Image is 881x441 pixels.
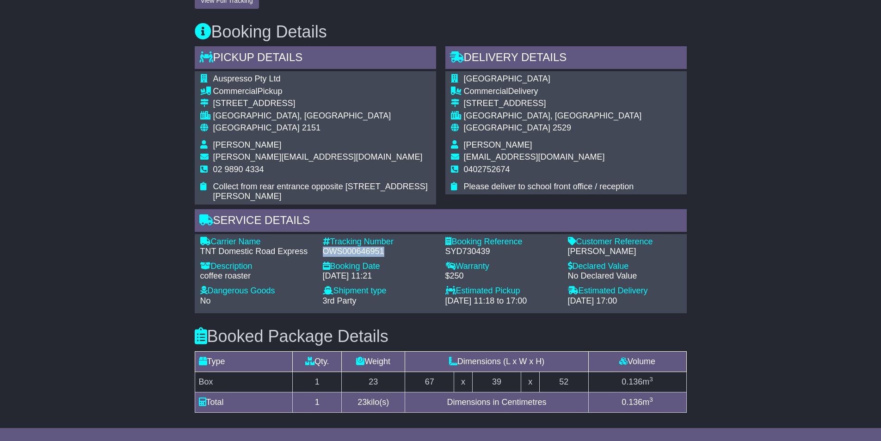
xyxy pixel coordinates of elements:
td: m [588,392,686,412]
span: Commercial [213,87,258,96]
div: Carrier Name [200,237,314,247]
td: Dimensions (L x W x H) [405,351,588,372]
td: kilo(s) [342,392,405,412]
td: m [588,372,686,392]
span: 2529 [553,123,571,132]
h3: Booking Details [195,23,687,41]
div: Tracking Number [323,237,436,247]
div: $250 [445,271,559,281]
td: 1 [293,372,342,392]
div: Delivery [464,87,642,97]
div: Declared Value [568,261,681,272]
td: 23 [342,372,405,392]
span: No [200,296,211,305]
div: [PERSON_NAME] [568,247,681,257]
span: 0402752674 [464,165,510,174]
td: 1 [293,392,342,412]
td: x [521,372,539,392]
span: [GEOGRAPHIC_DATA] [464,74,550,83]
div: Warranty [445,261,559,272]
td: Box [195,372,293,392]
span: Please deliver to school front office / reception [464,182,634,191]
div: Dangerous Goods [200,286,314,296]
td: Total [195,392,293,412]
div: OWS000646951 [323,247,436,257]
td: 52 [539,372,588,392]
div: Booking Date [323,261,436,272]
div: Booking Reference [445,237,559,247]
div: No Declared Value [568,271,681,281]
span: [EMAIL_ADDRESS][DOMAIN_NAME] [464,152,605,161]
td: x [454,372,472,392]
div: [DATE] 11:21 [323,271,436,281]
td: Dimensions in Centimetres [405,392,588,412]
div: [GEOGRAPHIC_DATA], [GEOGRAPHIC_DATA] [213,111,431,121]
div: Customer Reference [568,237,681,247]
div: Estimated Pickup [445,286,559,296]
span: 0.136 [622,377,642,386]
td: 39 [472,372,521,392]
span: Auspresso Pty Ltd [213,74,281,83]
span: 0.136 [622,398,642,407]
span: 02 9890 4334 [213,165,264,174]
span: [GEOGRAPHIC_DATA] [464,123,550,132]
div: [GEOGRAPHIC_DATA], [GEOGRAPHIC_DATA] [464,111,642,121]
td: 67 [405,372,454,392]
div: Service Details [195,209,687,234]
span: [PERSON_NAME] [464,140,532,149]
div: [STREET_ADDRESS] [213,99,431,109]
div: Shipment type [323,286,436,296]
span: 2151 [302,123,320,132]
span: Commercial [464,87,508,96]
span: 3rd Party [323,296,357,305]
td: Weight [342,351,405,372]
div: Pickup [213,87,431,97]
div: [DATE] 17:00 [568,296,681,306]
span: [PERSON_NAME][EMAIL_ADDRESS][DOMAIN_NAME] [213,152,423,161]
sup: 3 [649,376,653,383]
td: Type [195,351,293,372]
div: coffee roaster [200,271,314,281]
span: 23 [357,398,367,407]
span: [PERSON_NAME] [213,140,282,149]
div: TNT Domestic Road Express [200,247,314,257]
div: Delivery Details [445,46,687,71]
td: Qty. [293,351,342,372]
div: [DATE] 11:18 to 17:00 [445,296,559,306]
div: [STREET_ADDRESS] [464,99,642,109]
sup: 3 [649,396,653,403]
h3: Booked Package Details [195,327,687,346]
span: [GEOGRAPHIC_DATA] [213,123,300,132]
div: SYD730439 [445,247,559,257]
td: Volume [588,351,686,372]
div: Pickup Details [195,46,436,71]
span: Collect from rear entrance opposite [STREET_ADDRESS][PERSON_NAME] [213,182,428,201]
div: Estimated Delivery [568,286,681,296]
div: Description [200,261,314,272]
